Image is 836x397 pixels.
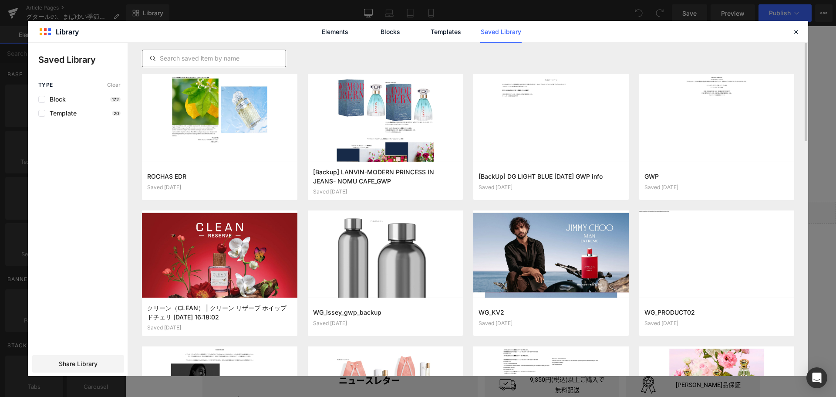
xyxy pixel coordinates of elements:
[644,320,789,326] div: Saved [DATE]
[38,53,128,66] p: Saved Library
[373,350,390,367] img: Icon_Shipping.svg
[314,21,356,43] a: Elements
[313,308,458,317] h3: WG_issey_gwp_backup
[144,156,349,171] a: ブランドページはこちら
[313,320,458,326] div: Saved [DATE]
[480,21,522,43] a: Saved Library
[545,353,620,364] p: [PERSON_NAME]品保証
[370,21,411,43] a: Blocks
[404,348,479,370] p: 9,350円(税込)以上ご購入で無料配送
[362,156,566,171] a: お取扱い店舗はこちら
[479,320,624,326] div: Saved [DATE]
[644,172,789,181] h3: GWP
[59,360,98,368] span: Share Library
[107,82,121,88] span: Clear
[292,124,418,139] a: キャンペーン対象製品はこちら
[147,325,292,331] div: Saved [DATE]
[313,189,458,195] div: Saved [DATE]
[359,261,437,279] a: Add Single Section
[38,82,53,88] span: Type
[514,350,531,367] img: Icon_Quality.svg
[479,308,624,317] h3: WG_KV2
[142,53,286,64] input: Search saved item by name
[147,172,292,181] h3: ROCHAS EDR
[479,184,624,190] div: Saved [DATE]
[149,347,338,363] h4: ニュースレター
[644,184,789,190] div: Saved [DATE]
[479,172,624,181] h3: [BackUp] DG LIGHT BLUE [DATE] GWP info
[147,303,292,321] h3: クリーン（CLEAN） | クリーン リザーブ ホイップドチェリ [DATE] 16:18:02
[45,96,66,103] span: Block
[313,167,458,185] h3: [Backup] LANVIN-MODERN PRINCESS IN JEANS- NOMU CAFE_GWP
[108,286,603,292] p: or Drag & Drop elements from left sidebar
[147,184,292,190] div: Saved [DATE]
[213,160,280,167] span: ブランドページはこちら
[291,102,420,109] span: 期間： [DATE]（水）～ 数量なくなり次第終了
[806,367,827,388] div: Open Intercom Messenger
[45,110,77,117] span: Template
[313,128,398,135] span: キャンペーン対象製品はこちら
[434,160,495,167] span: お取扱い店舗はこちら
[110,97,121,102] p: 172
[273,261,352,279] a: Explore Blocks
[425,21,466,43] a: Templates
[149,370,338,379] p: 新製品・限定情報を配信中!今すぐニュースレターに登録!
[112,111,121,116] p: 20
[644,308,789,317] h3: WG_PRODUCT02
